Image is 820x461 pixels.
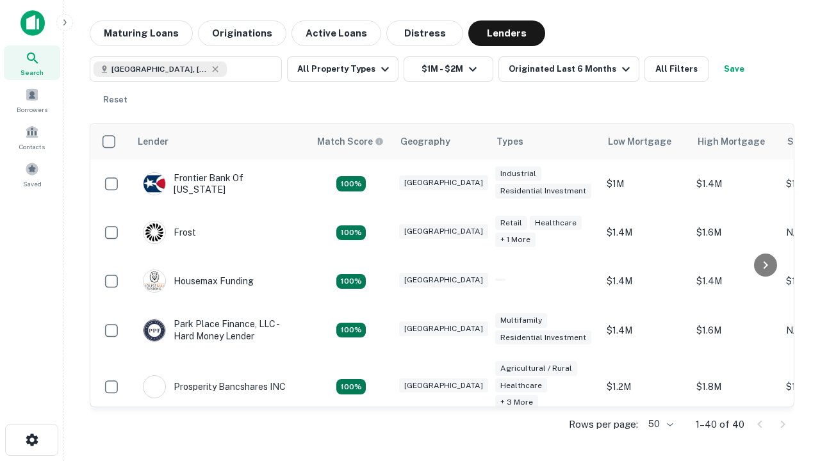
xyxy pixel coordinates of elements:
td: $1.2M [600,355,690,419]
span: [GEOGRAPHIC_DATA], [GEOGRAPHIC_DATA], [GEOGRAPHIC_DATA] [111,63,208,75]
div: Low Mortgage [608,134,671,149]
div: High Mortgage [698,134,765,149]
td: $1.4M [600,208,690,257]
div: Residential Investment [495,184,591,198]
div: [GEOGRAPHIC_DATA] [399,224,488,239]
button: Active Loans [291,20,381,46]
div: Residential Investment [495,330,591,345]
div: [GEOGRAPHIC_DATA] [399,273,488,287]
div: + 3 more [495,395,538,410]
th: High Mortgage [690,124,780,159]
span: Borrowers [17,104,47,115]
div: Matching Properties: 7, hasApolloMatch: undefined [336,379,366,394]
td: $1.4M [690,159,780,208]
div: Capitalize uses an advanced AI algorithm to match your search with the best lender. The match sco... [317,134,384,149]
div: Multifamily [495,313,547,328]
div: Park Place Finance, LLC - Hard Money Lender [143,318,297,341]
button: Lenders [468,20,545,46]
div: Healthcare [495,378,547,393]
div: Matching Properties: 4, hasApolloMatch: undefined [336,225,366,241]
div: 50 [643,415,675,433]
a: Search [4,45,60,80]
td: $1.6M [690,305,780,354]
div: + 1 more [495,232,536,247]
div: Originated Last 6 Months [509,61,634,77]
img: picture [143,319,165,341]
img: picture [143,173,165,195]
span: Saved [23,179,42,189]
iframe: Chat Widget [756,359,820,420]
button: Originations [198,20,286,46]
p: Rows per page: [569,417,638,432]
button: Maturing Loans [90,20,193,46]
div: Lender [138,134,168,149]
th: Geography [393,124,489,159]
button: All Property Types [287,56,398,82]
td: $1.4M [600,305,690,354]
p: 1–40 of 40 [696,417,744,432]
th: Lender [130,124,309,159]
span: Contacts [19,142,45,152]
div: Agricultural / Rural [495,361,577,376]
div: Prosperity Bancshares INC [143,375,286,398]
th: Capitalize uses an advanced AI algorithm to match your search with the best lender. The match sco... [309,124,393,159]
span: Search [20,67,44,77]
div: Industrial [495,166,541,181]
td: $1.8M [690,355,780,419]
a: Contacts [4,120,60,154]
img: picture [143,222,165,243]
td: $1M [600,159,690,208]
button: Save your search to get updates of matches that match your search criteria. [714,56,755,82]
button: Distress [386,20,463,46]
div: [GEOGRAPHIC_DATA] [399,175,488,190]
button: All Filters [644,56,709,82]
div: Types [496,134,523,149]
div: [GEOGRAPHIC_DATA] [399,321,488,336]
img: picture [143,270,165,292]
div: Retail [495,216,527,230]
div: Housemax Funding [143,270,254,293]
div: Matching Properties: 4, hasApolloMatch: undefined [336,176,366,191]
div: Frontier Bank Of [US_STATE] [143,172,297,195]
div: Geography [400,134,450,149]
h6: Match Score [317,134,381,149]
div: Healthcare [530,216,582,230]
td: $1.6M [690,208,780,257]
button: $1M - $2M [404,56,493,82]
th: Types [489,124,600,159]
div: Frost [143,221,196,244]
a: Borrowers [4,83,60,117]
div: Matching Properties: 4, hasApolloMatch: undefined [336,323,366,338]
div: Matching Properties: 4, hasApolloMatch: undefined [336,274,366,289]
td: $1.4M [600,257,690,305]
th: Low Mortgage [600,124,690,159]
div: [GEOGRAPHIC_DATA] [399,378,488,393]
a: Saved [4,157,60,191]
button: Reset [95,87,136,113]
img: picture [143,376,165,398]
button: Originated Last 6 Months [498,56,639,82]
td: $1.4M [690,257,780,305]
img: capitalize-icon.png [20,10,45,36]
